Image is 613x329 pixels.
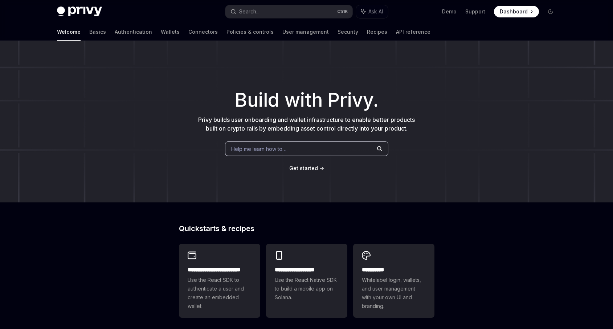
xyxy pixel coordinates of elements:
button: Toggle dark mode [545,6,556,17]
button: Ask AI [356,5,388,18]
a: Policies & controls [226,23,274,41]
a: User management [282,23,329,41]
span: Use the React SDK to authenticate a user and create an embedded wallet. [188,276,252,311]
a: Get started [289,165,318,172]
span: Quickstarts & recipes [179,225,254,232]
span: Privy builds user onboarding and wallet infrastructure to enable better products built on crypto ... [198,116,415,132]
a: Wallets [161,23,180,41]
div: Search... [239,7,259,16]
a: Security [338,23,358,41]
span: Help me learn how to… [231,145,286,153]
a: Dashboard [494,6,539,17]
a: Basics [89,23,106,41]
a: API reference [396,23,430,41]
a: **** *****Whitelabel login, wallets, and user management with your own UI and branding. [353,244,434,318]
a: Demo [442,8,457,15]
a: Welcome [57,23,81,41]
span: Use the React Native SDK to build a mobile app on Solana. [275,276,339,302]
a: Recipes [367,23,387,41]
span: Ask AI [368,8,383,15]
span: Whitelabel login, wallets, and user management with your own UI and branding. [362,276,426,311]
a: Authentication [115,23,152,41]
a: **** **** **** ***Use the React Native SDK to build a mobile app on Solana. [266,244,347,318]
a: Support [465,8,485,15]
span: Ctrl K [337,9,348,15]
a: Connectors [188,23,218,41]
span: Dashboard [500,8,528,15]
button: Search...CtrlK [225,5,352,18]
span: Build with Privy. [235,94,379,107]
span: Get started [289,165,318,171]
img: dark logo [57,7,102,17]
